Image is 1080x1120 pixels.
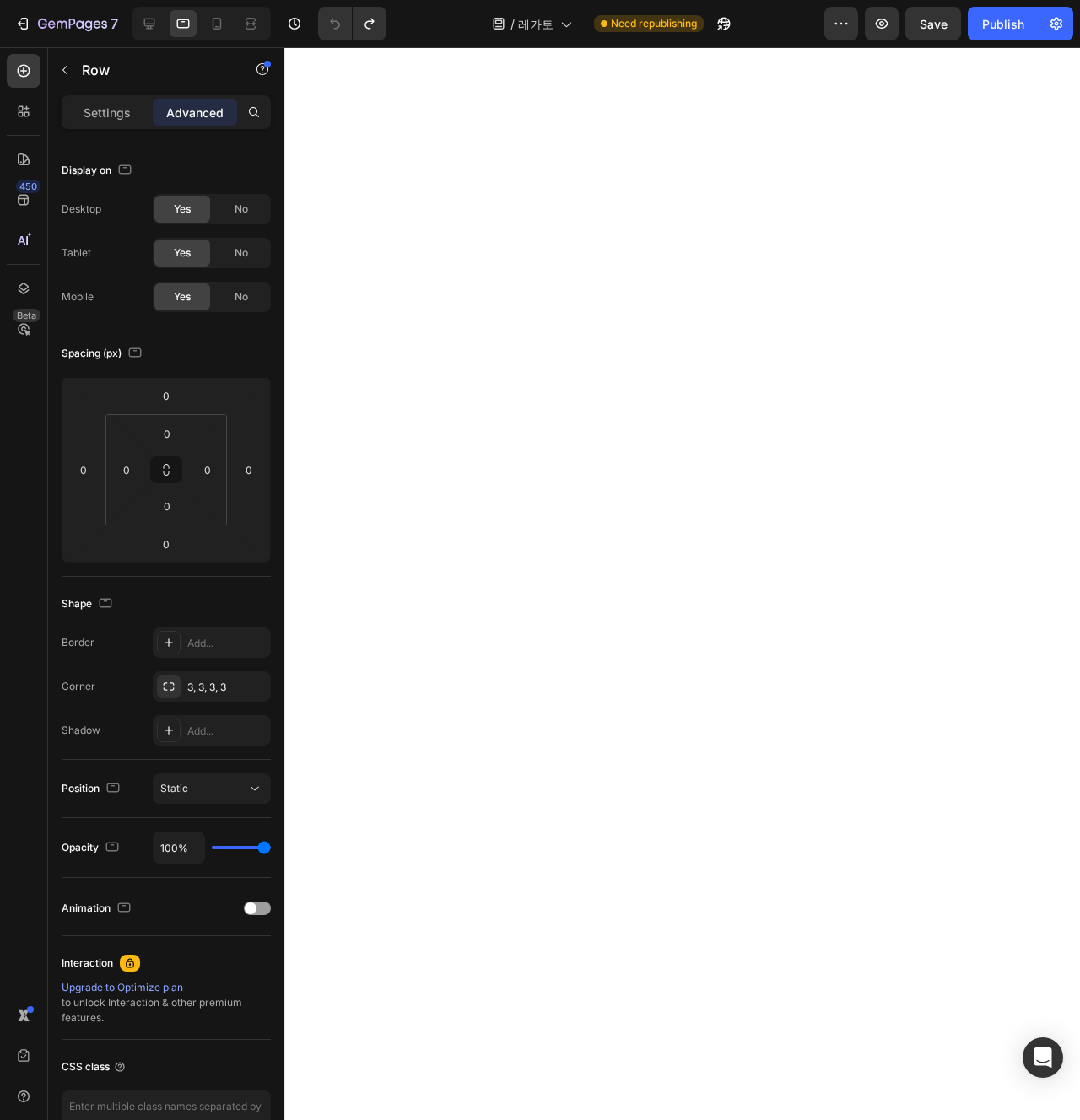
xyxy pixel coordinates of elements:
span: No [235,202,248,217]
div: Animation [62,897,134,920]
input: 0 [236,457,262,482]
button: 7 [7,7,126,40]
div: CSS class [62,1059,127,1074]
div: Publish [982,15,1024,33]
button: Publish [968,7,1039,40]
div: Opacity [62,837,122,859]
span: Need republishing [611,16,697,31]
div: Corner [62,679,95,694]
input: 0px [150,421,184,446]
div: Spacing (px) [62,342,145,365]
div: 450 [16,180,40,193]
div: to unlock Interaction & other premium features. [62,980,271,1026]
iframe: Design area [284,47,1080,1120]
span: Static [160,782,188,794]
p: 7 [111,13,118,34]
span: / [510,15,515,33]
div: Tablet [62,245,91,261]
span: Yes [174,245,191,261]
span: No [235,245,248,261]
div: Desktop [62,202,101,217]
div: Position [62,778,123,800]
span: Yes [174,289,191,304]
div: 3, 3, 3, 3 [187,680,267,695]
div: Border [62,635,94,650]
button: Save [905,7,961,40]
div: Interaction [62,956,113,971]
span: Save [920,17,948,31]
input: 0px [150,493,184,519]
input: 0px [195,457,220,482]
input: 0 [71,457,96,482]
div: Shape [62,593,116,616]
div: Upgrade to Optimize plan [62,980,271,995]
input: 0px [114,457,139,482]
button: Static [153,773,271,804]
div: Undo/Redo [318,7,386,40]
p: Settings [84,104,131,121]
input: Auto [154,832,204,863]
div: Mobile [62,289,94,304]
div: Open Intercom Messenger [1023,1037,1063,1078]
input: 0 [149,531,183,557]
div: Add... [187,636,267,651]
span: No [235,289,248,304]
span: Yes [174,202,191,217]
div: Beta [13,309,40,322]
div: Display on [62,159,135,182]
div: Add... [187,724,267,739]
div: Shadow [62,723,100,738]
p: Row [82,60,225,80]
p: Advanced [166,104,224,121]
input: 0 [149,383,183,408]
span: 레가토 [518,15,553,33]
